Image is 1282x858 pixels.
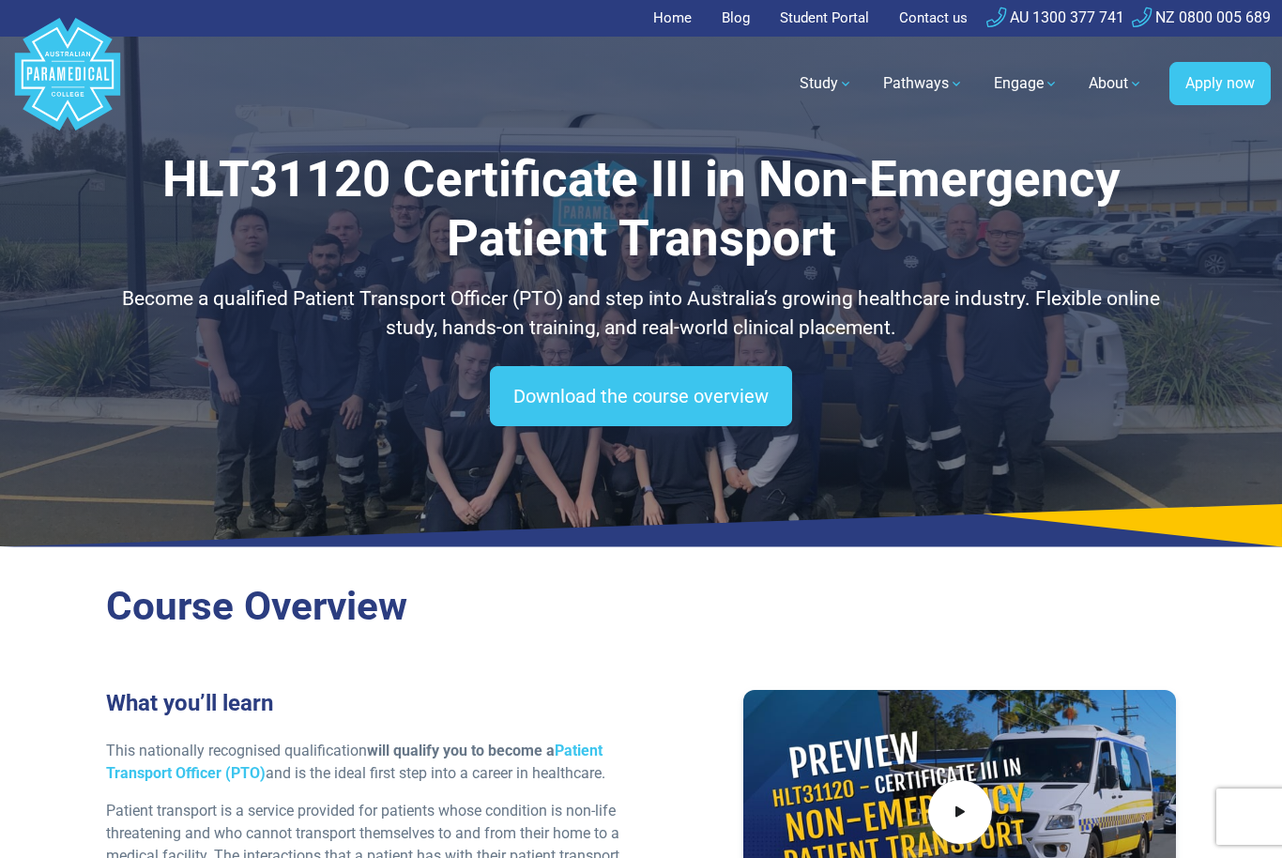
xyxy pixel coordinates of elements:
[11,37,124,131] a: Australian Paramedical College
[983,57,1070,110] a: Engage
[986,8,1124,26] a: AU 1300 377 741
[106,150,1177,269] h1: HLT31120 Certificate III in Non-Emergency Patient Transport
[106,583,1177,631] h2: Course Overview
[106,690,630,717] h3: What you’ll learn
[1169,62,1271,105] a: Apply now
[490,366,792,426] a: Download the course overview
[1132,8,1271,26] a: NZ 0800 005 689
[106,742,603,782] a: Patient Transport Officer (PTO)
[872,57,975,110] a: Pathways
[106,740,630,785] p: This nationally recognised qualification and is the ideal first step into a career in healthcare.
[1077,57,1154,110] a: About
[106,742,603,782] strong: will qualify you to become a
[788,57,864,110] a: Study
[106,284,1177,344] p: Become a qualified Patient Transport Officer (PTO) and step into Australia’s growing healthcare i...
